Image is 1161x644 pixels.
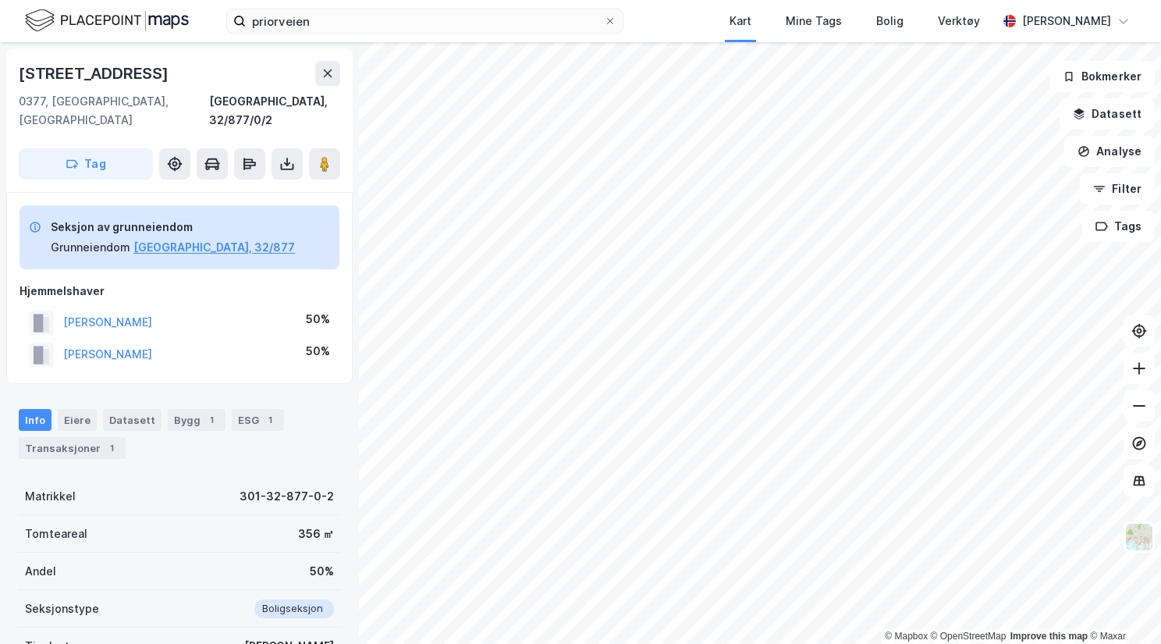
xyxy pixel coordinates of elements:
img: logo.f888ab2527a4732fd821a326f86c7f29.svg [25,7,189,34]
button: Tags [1082,211,1155,242]
div: Datasett [103,409,162,431]
div: Matrikkel [25,487,76,506]
div: 1 [262,412,278,428]
div: 301-32-877-0-2 [240,487,334,506]
div: Seksjonstype [25,600,99,618]
div: Bolig [876,12,904,30]
div: Info [19,409,51,431]
img: Z [1124,522,1154,552]
div: Hjemmelshaver [20,282,339,301]
iframe: Chat Widget [1083,569,1161,644]
div: Seksjon av grunneiendom [51,218,295,237]
div: Transaksjoner [19,437,126,459]
div: Andel [25,562,56,581]
a: Improve this map [1010,631,1088,642]
div: Tomteareal [25,525,87,543]
button: [GEOGRAPHIC_DATA], 32/877 [133,238,295,257]
div: 50% [306,342,330,361]
div: Bygg [168,409,225,431]
input: Søk på adresse, matrikkel, gårdeiere, leietakere eller personer [246,9,604,33]
div: Grunneiendom [51,238,130,257]
button: Datasett [1060,98,1155,130]
button: Tag [19,148,153,180]
div: 0377, [GEOGRAPHIC_DATA], [GEOGRAPHIC_DATA] [19,92,209,130]
button: Filter [1080,173,1155,205]
div: Eiere [58,409,97,431]
div: 356 ㎡ [298,525,334,543]
div: [GEOGRAPHIC_DATA], 32/877/0/2 [209,92,340,130]
div: Kart [730,12,751,30]
div: [STREET_ADDRESS] [19,61,172,86]
div: 50% [306,310,330,329]
div: Kontrollprogram for chat [1083,569,1161,644]
div: 1 [204,412,219,428]
a: OpenStreetMap [931,631,1007,642]
div: Verktøy [938,12,980,30]
div: Mine Tags [786,12,842,30]
button: Analyse [1064,136,1155,167]
div: [PERSON_NAME] [1022,12,1111,30]
div: 50% [310,562,334,581]
button: Bokmerker [1049,61,1155,92]
div: ESG [232,409,284,431]
div: 1 [104,440,119,456]
a: Mapbox [885,631,928,642]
